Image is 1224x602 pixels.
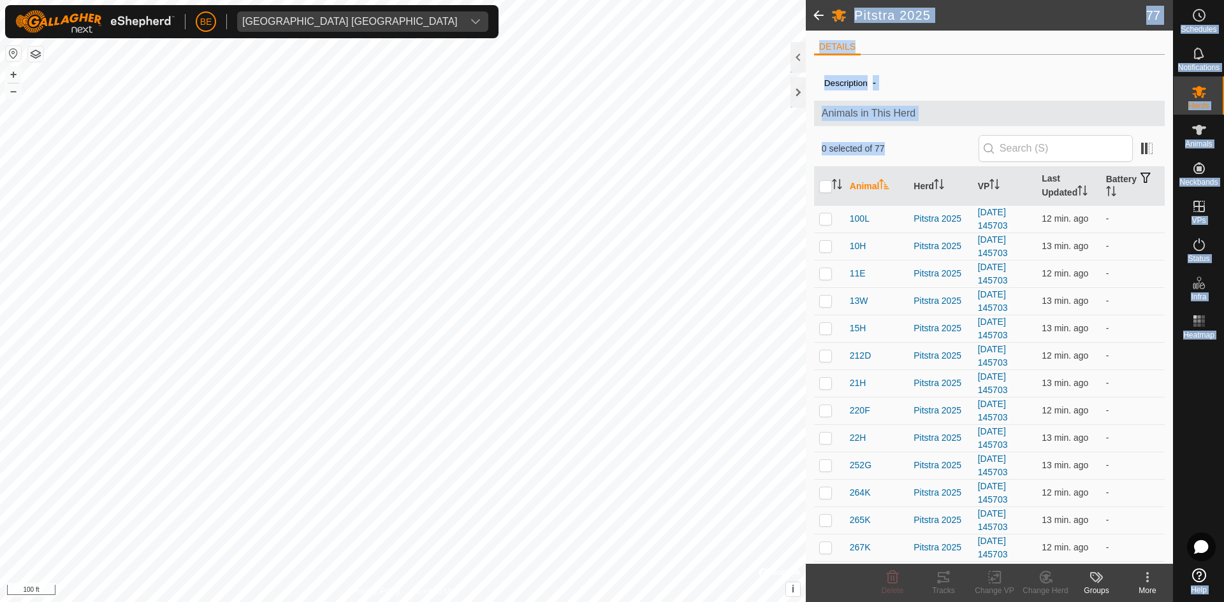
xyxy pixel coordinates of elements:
[200,15,212,29] span: BE
[914,513,967,527] div: Pitstra 2025
[1183,331,1214,339] span: Heatmap
[1042,460,1088,470] span: Aug 19, 2025, 8:02 AM
[1191,586,1207,594] span: Help
[914,486,967,499] div: Pitstra 2025
[1042,323,1088,333] span: Aug 19, 2025, 8:02 AM
[1071,585,1122,596] div: Groups
[850,541,871,554] span: 267K
[1188,102,1209,110] span: Herds
[1042,268,1088,278] span: Aug 19, 2025, 8:03 AM
[416,585,453,597] a: Contact Us
[973,167,1037,206] th: VP
[1146,6,1160,25] span: 77
[978,289,1008,313] a: [DATE] 145703
[1042,433,1088,443] span: Aug 19, 2025, 8:03 AM
[1101,452,1165,479] td: -
[1122,585,1173,596] div: More
[854,8,1146,23] h2: Pitstra 2025
[1101,506,1165,534] td: -
[1181,25,1216,33] span: Schedules
[1020,585,1071,596] div: Change Herd
[792,584,794,594] span: i
[1042,378,1088,388] span: Aug 19, 2025, 8:03 AM
[1042,241,1088,251] span: Aug 19, 2025, 8:02 AM
[978,207,1008,231] a: [DATE] 145703
[978,317,1008,340] a: [DATE] 145703
[850,376,866,390] span: 21H
[850,431,866,445] span: 22H
[1191,217,1206,224] span: VPs
[1101,287,1165,315] td: -
[918,585,969,596] div: Tracks
[1106,188,1116,198] p-sorticon: Activate to sort
[1101,479,1165,506] td: -
[850,486,871,499] span: 264K
[979,135,1133,162] input: Search (S)
[1101,369,1165,397] td: -
[1042,296,1088,306] span: Aug 19, 2025, 8:03 AM
[1101,397,1165,424] td: -
[978,481,1008,505] a: [DATE] 145703
[934,181,944,191] p-sorticon: Activate to sort
[242,17,458,27] div: [GEOGRAPHIC_DATA] [GEOGRAPHIC_DATA]
[1101,424,1165,452] td: -
[978,454,1008,477] a: [DATE] 145703
[6,83,21,99] button: –
[914,349,967,362] div: Pitstra 2025
[969,585,1020,596] div: Change VP
[978,371,1008,395] a: [DATE] 145703
[914,240,967,253] div: Pitstra 2025
[822,142,979,155] span: 0 selected of 77
[879,181,889,191] p-sorticon: Activate to sort
[1188,255,1209,262] span: Status
[1101,260,1165,287] td: -
[15,10,175,33] img: Gallagher Logo
[1101,167,1165,206] th: Battery
[1101,534,1165,561] td: -
[978,426,1008,450] a: [DATE] 145703
[1101,233,1165,260] td: -
[882,586,904,595] span: Delete
[914,376,967,390] div: Pitstra 2025
[1042,213,1088,224] span: Aug 19, 2025, 8:03 AM
[908,167,972,206] th: Herd
[463,11,488,32] div: dropdown trigger
[850,294,868,308] span: 13W
[850,459,871,472] span: 252G
[914,541,967,554] div: Pitstra 2025
[1101,561,1165,589] td: -
[989,181,1000,191] p-sorticon: Activate to sort
[824,78,868,88] label: Description
[822,106,1157,121] span: Animals in This Herd
[978,563,1008,587] a: [DATE] 145703
[850,513,871,527] span: 265K
[850,349,871,362] span: 212D
[978,508,1008,532] a: [DATE] 145703
[1037,167,1100,206] th: Last Updated
[914,459,967,472] div: Pitstra 2025
[978,262,1008,285] a: [DATE] 145703
[978,234,1008,258] a: [DATE] 145703
[1042,487,1088,498] span: Aug 19, 2025, 8:03 AM
[914,431,967,445] div: Pitstra 2025
[1191,293,1206,301] span: Infra
[914,294,967,308] div: Pitstra 2025
[850,212,870,226] span: 100L
[1101,205,1165,233] td: -
[978,344,1008,368] a: [DATE] 145703
[914,267,967,280] div: Pitstra 2025
[850,240,866,253] span: 10H
[353,585,400,597] a: Privacy Policy
[845,167,908,206] th: Animal
[850,267,866,280] span: 11E
[914,404,967,417] div: Pitstra 2025
[978,399,1008,422] a: [DATE] 145703
[868,72,881,93] span: -
[1101,315,1165,342] td: -
[237,11,463,32] span: Olds College Alberta
[1077,187,1088,197] p-sorticon: Activate to sort
[1179,178,1218,186] span: Neckbands
[1101,342,1165,369] td: -
[786,582,800,596] button: i
[914,212,967,226] div: Pitstra 2025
